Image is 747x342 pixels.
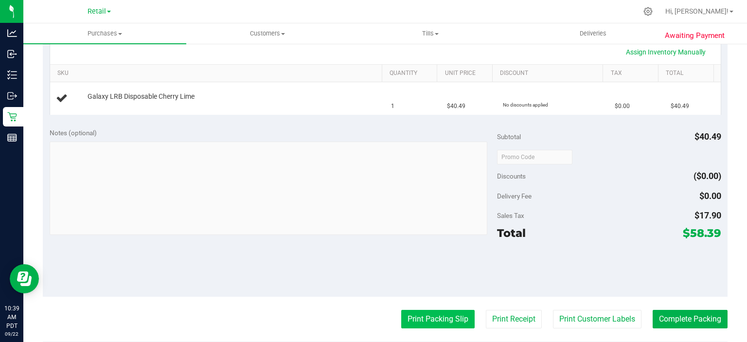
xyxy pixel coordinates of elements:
[620,44,712,60] a: Assign Inventory Manually
[497,150,572,164] input: Promo Code
[497,167,526,185] span: Discounts
[500,70,599,77] a: Discount
[447,102,465,111] span: $40.49
[57,70,378,77] a: SKU
[567,29,620,38] span: Deliveries
[7,91,17,101] inline-svg: Outbound
[445,70,489,77] a: Unit Price
[23,29,186,38] span: Purchases
[390,70,433,77] a: Quantity
[671,102,689,111] span: $40.49
[553,310,641,328] button: Print Customer Labels
[694,210,721,220] span: $17.90
[665,30,725,41] span: Awaiting Payment
[699,191,721,201] span: $0.00
[7,28,17,38] inline-svg: Analytics
[391,102,394,111] span: 1
[653,310,728,328] button: Complete Packing
[497,133,521,141] span: Subtotal
[401,310,475,328] button: Print Packing Slip
[23,23,186,44] a: Purchases
[503,102,548,108] span: No discounts applied
[4,304,19,330] p: 10:39 AM PDT
[7,133,17,143] inline-svg: Reports
[694,131,721,142] span: $40.49
[497,212,524,219] span: Sales Tax
[497,192,532,200] span: Delivery Fee
[7,70,17,80] inline-svg: Inventory
[88,7,106,16] span: Retail
[694,171,721,181] span: ($0.00)
[88,92,195,101] span: Galaxy LRB Disposable Cherry Lime
[683,226,721,240] span: $58.39
[611,70,655,77] a: Tax
[7,112,17,122] inline-svg: Retail
[7,49,17,59] inline-svg: Inbound
[4,330,19,338] p: 09/22
[10,264,39,293] iframe: Resource center
[50,129,97,137] span: Notes (optional)
[349,23,512,44] a: Tills
[512,23,675,44] a: Deliveries
[665,7,729,15] span: Hi, [PERSON_NAME]!
[497,226,526,240] span: Total
[350,29,512,38] span: Tills
[186,23,349,44] a: Customers
[666,70,710,77] a: Total
[642,7,654,16] div: Manage settings
[486,310,542,328] button: Print Receipt
[187,29,349,38] span: Customers
[615,102,630,111] span: $0.00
